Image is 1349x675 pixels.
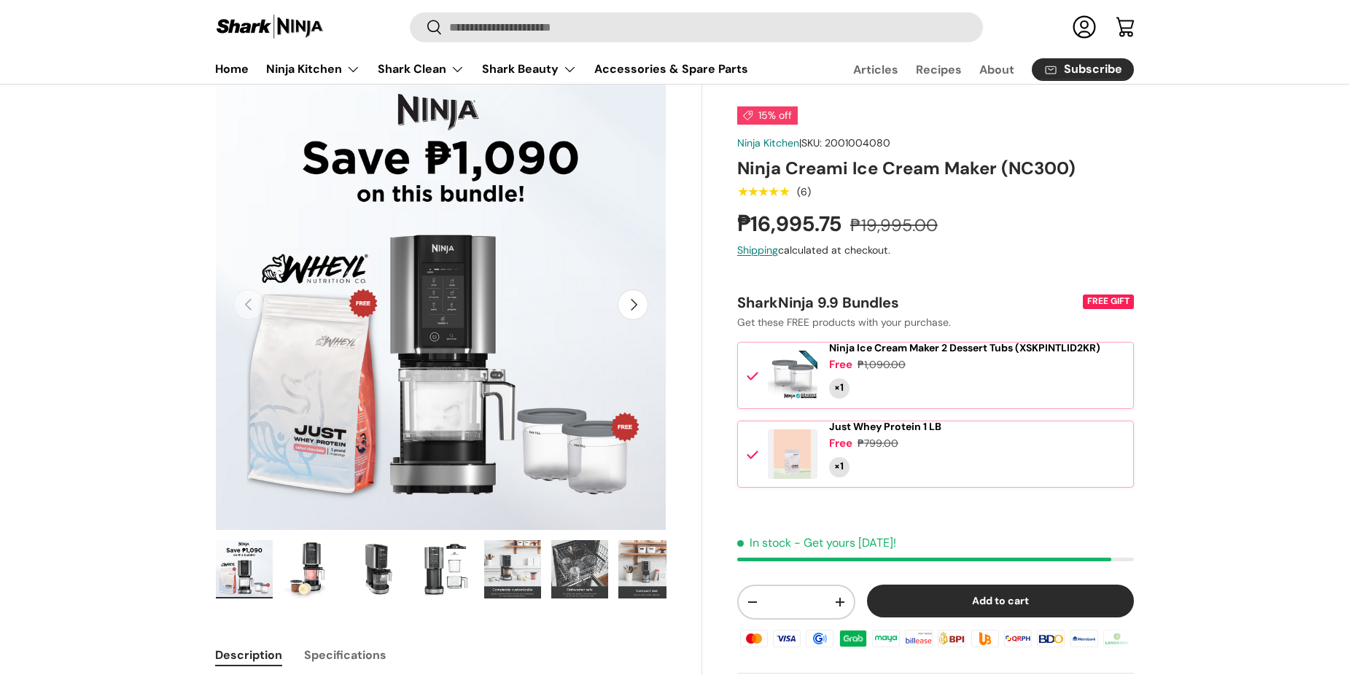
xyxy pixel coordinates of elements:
span: Just Whey Protein 1 LB [829,420,941,433]
img: qrph [1002,628,1034,649]
span: SKU: [801,136,822,149]
img: maya [870,628,902,649]
div: ₱1,090.00 [858,357,906,372]
span: Ninja Ice Cream Maker 2 Dessert Tubs (XSKPINTLID2KR) [829,341,1100,354]
p: - Get yours [DATE]! [794,535,896,550]
img: grabpay [837,628,869,649]
span: | [799,136,890,149]
nav: Primary [215,55,748,84]
img: landbank [1101,628,1133,649]
span: 2001004080 [825,136,890,149]
img: metrobank [1068,628,1100,649]
strong: ₱16,995.75 [737,210,845,238]
span: Subscribe [1064,64,1122,76]
button: Description [215,639,282,671]
nav: Secondary [818,55,1134,84]
img: Ninja Creami Ice Cream Maker (NC300) [216,540,273,598]
summary: Shark Beauty [473,55,586,84]
a: Ninja Ice Cream Maker 2 Dessert Tubs (XSKPINTLID2KR) [829,342,1100,354]
div: (6) [797,187,811,198]
div: Free [829,436,852,451]
button: Add to cart [867,585,1134,617]
img: visa [771,628,803,649]
img: gcash [804,628,836,649]
div: ₱799.00 [858,436,898,451]
a: Recipes [916,55,962,84]
a: About [979,55,1014,84]
media-gallery: Gallery Viewer [215,79,666,604]
a: Home [215,55,249,83]
a: Articles [853,55,898,84]
img: ninja-creami-ice-cream-maker-with-sample-content-dishwasher-safe-infographic-sharkninja-philippines [551,540,608,598]
img: bdo [1035,628,1067,649]
img: ninja-creami-ice-cream-maker-without-sample-content-parts-front-view-sharkninja-philippines [417,540,474,598]
a: Accessories & Spare Parts [594,55,748,83]
button: Specifications [304,639,386,671]
span: Get these FREE products with your purchase. [737,316,951,329]
span: 15% off [737,106,798,125]
div: calculated at checkout. [737,243,1134,258]
img: billease [903,628,935,649]
div: 5.0 out of 5.0 stars [737,185,789,198]
div: Quantity [829,457,850,477]
span: ★★★★★ [737,184,789,199]
a: Ninja Kitchen [737,136,799,149]
img: ninja-creami-ice-cream-maker-with-sample-content-completely-customizable-infographic-sharkninja-p... [484,540,541,598]
div: Free [829,357,852,372]
img: ninja-creami-ice-cream-maker-with-sample-content-compact-size-infographic-sharkninja-philippines [618,540,675,598]
img: Shark Ninja Philippines [215,13,324,42]
div: SharkNinja 9.9 Bundles [737,294,1080,313]
a: Subscribe [1032,58,1134,81]
s: ₱19,995.00 [850,214,938,236]
img: ninja-creami-ice-cream-maker-with-sample-content-and-all-lids-full-view-sharkninja-philippines [283,540,340,598]
summary: Ninja Kitchen [257,55,369,84]
img: ninja-creami-ice-cream-maker-without-sample-content-right-side-view-sharkninja-philippines [350,540,407,598]
div: FREE GIFT [1083,295,1134,309]
img: bpi [936,628,968,649]
span: In stock [737,535,791,550]
a: Shipping [737,243,778,257]
img: ubp [969,628,1001,649]
img: master [738,628,770,649]
a: Just Whey Protein 1 LB [829,421,941,433]
h1: Ninja Creami Ice Cream Maker (NC300) [737,157,1134,179]
div: Quantity [829,378,850,399]
summary: Shark Clean [369,55,473,84]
